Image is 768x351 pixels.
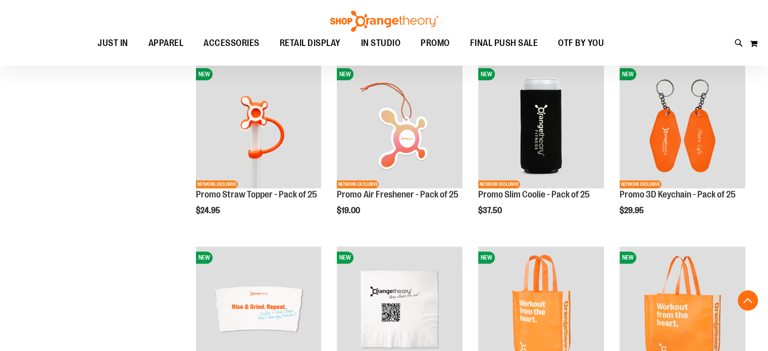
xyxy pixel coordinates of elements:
[337,206,362,215] span: $19.00
[478,252,495,264] span: NEW
[196,206,222,215] span: $24.95
[460,32,548,55] a: FINAL PUSH SALE
[620,63,745,190] a: Promo 3D Keychain - Pack of 25NEWNETWORK EXCLUSIVE
[421,32,450,55] span: PROMO
[738,290,758,311] button: Back To Top
[337,63,463,189] img: Promo Air Freshener - Pack of 25
[351,32,411,55] a: IN STUDIO
[148,32,184,55] span: APPAREL
[470,32,538,55] span: FINAL PUSH SALE
[620,68,636,80] span: NEW
[329,11,440,32] img: Shop Orangetheory
[196,63,322,189] img: Promo Straw Topper - Pack of 25
[196,63,322,190] a: Promo Straw Topper - Pack of 25NEWNETWORK EXCLUSIVE
[558,32,604,55] span: OTF BY YOU
[361,32,401,55] span: IN STUDIO
[615,58,750,241] div: product
[191,58,327,241] div: product
[203,32,260,55] span: ACCESSORIES
[620,189,736,199] a: Promo 3D Keychain - Pack of 25
[620,63,745,189] img: Promo 3D Keychain - Pack of 25
[196,252,213,264] span: NEW
[620,252,636,264] span: NEW
[196,68,213,80] span: NEW
[337,180,379,188] span: NETWORK EXCLUSIVE
[620,206,645,215] span: $29.95
[411,32,460,55] a: PROMO
[337,189,458,199] a: Promo Air Freshener - Pack of 25
[337,252,353,264] span: NEW
[478,63,604,189] img: Promo Slim Coolie - Pack of 25
[473,58,609,241] div: product
[478,189,590,199] a: Promo Slim Coolie - Pack of 25
[548,32,614,55] a: OTF BY YOU
[332,58,468,241] div: product
[478,206,503,215] span: $37.50
[280,32,341,55] span: RETAIL DISPLAY
[196,189,317,199] a: Promo Straw Topper - Pack of 25
[337,68,353,80] span: NEW
[196,180,238,188] span: NETWORK EXCLUSIVE
[478,63,604,190] a: Promo Slim Coolie - Pack of 25NEWNETWORK EXCLUSIVE
[620,180,661,188] span: NETWORK EXCLUSIVE
[478,68,495,80] span: NEW
[138,32,194,55] a: APPAREL
[270,32,351,55] a: RETAIL DISPLAY
[97,32,128,55] span: JUST IN
[478,180,520,188] span: NETWORK EXCLUSIVE
[337,63,463,190] a: Promo Air Freshener - Pack of 25NEWNETWORK EXCLUSIVE
[193,32,270,55] a: ACCESSORIES
[87,32,138,55] a: JUST IN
